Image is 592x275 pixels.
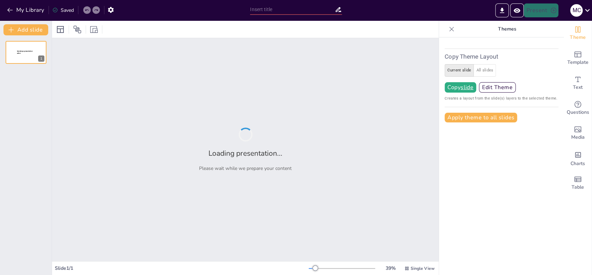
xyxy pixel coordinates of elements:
[445,113,517,122] button: Apply theme to all slides
[564,171,592,196] div: Add a table
[17,50,33,54] span: Sendsteps presentation editor
[208,148,282,158] h2: Loading presentation...
[473,64,496,77] button: all slides
[571,134,585,141] span: Media
[570,160,585,167] span: Charts
[445,82,476,93] button: Copyslide
[445,95,558,101] span: Creates a layout from the slide(s) layers to the selected theme.
[445,52,558,61] h6: Copy Theme Layout
[250,5,335,15] input: Insert title
[73,25,81,34] span: Position
[564,21,592,46] div: Change the overall theme
[411,266,435,271] span: Single View
[445,64,558,77] div: create layout
[524,3,558,17] button: Present
[52,7,74,14] div: Saved
[6,41,46,64] div: 1
[55,265,309,272] div: Slide 1 / 1
[564,46,592,71] div: Add ready made slides
[567,59,589,66] span: Template
[457,21,557,37] p: Themes
[445,64,474,77] button: current slide
[570,3,583,17] button: M C
[572,183,584,191] span: Table
[510,3,524,17] button: Preview Presentation
[495,3,509,17] button: Export to PowerPoint
[564,96,592,121] div: Get real-time input from your audience
[461,85,473,90] u: slide
[567,109,589,116] span: Questions
[570,34,586,41] span: Theme
[564,146,592,171] div: Add charts and graphs
[564,71,592,96] div: Add text boxes
[89,24,99,35] div: Resize presentation
[564,121,592,146] div: Add images, graphics, shapes or video
[479,82,516,93] button: Edit Theme
[382,265,399,272] div: 39 %
[199,165,292,172] p: Please wait while we prepare your content
[5,5,47,16] button: My Library
[3,24,48,35] button: Add slide
[570,4,583,17] div: M C
[38,55,44,62] div: 1
[55,24,66,35] div: Layout
[573,84,583,91] span: Text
